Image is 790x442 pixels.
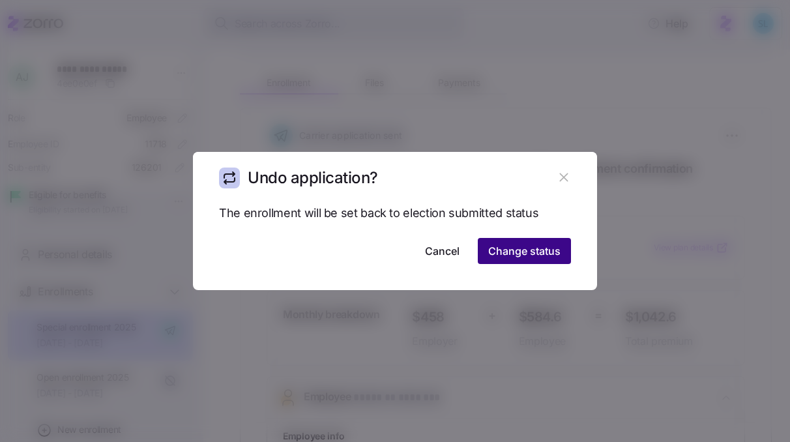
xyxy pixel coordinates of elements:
span: The enrollment will be set back to election submitted status [219,204,538,223]
button: Cancel [415,238,470,264]
h1: Undo application? [248,168,378,188]
span: Cancel [425,243,460,259]
span: Change status [488,243,561,259]
button: Change status [478,238,571,264]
